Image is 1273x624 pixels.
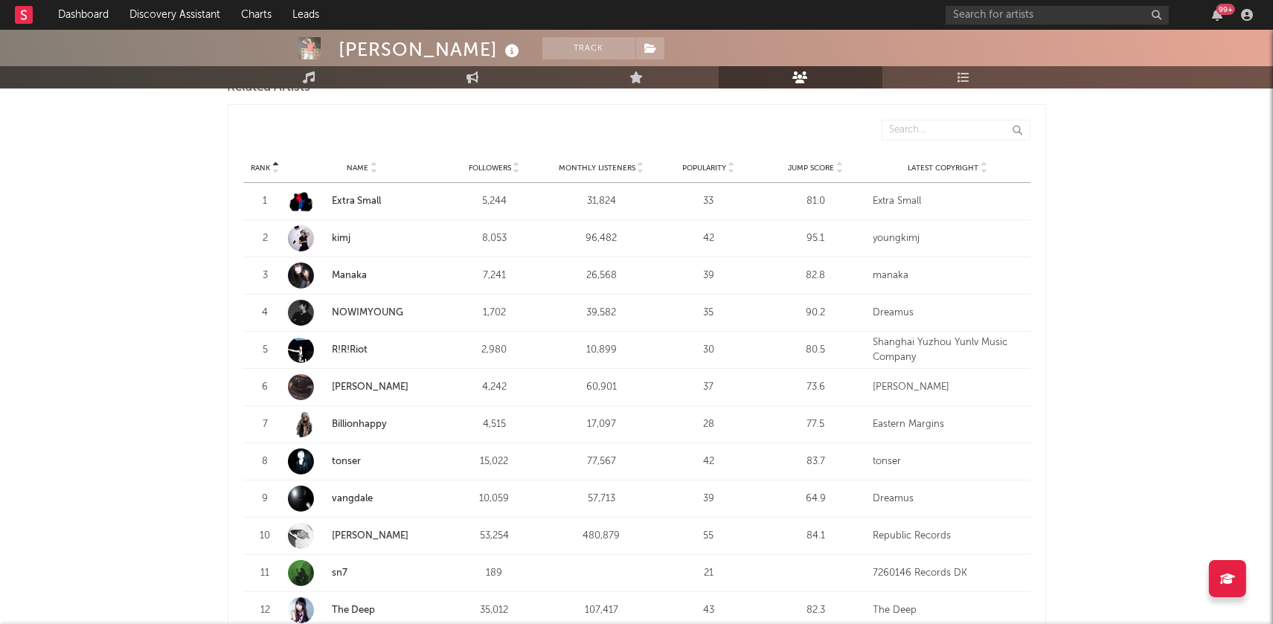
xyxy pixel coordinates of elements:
[333,345,368,355] a: R!R!Riot
[552,454,652,469] div: 77,567
[333,605,376,615] a: The Deep
[682,164,726,173] span: Popularity
[659,268,759,283] div: 39
[659,306,759,321] div: 35
[288,300,437,326] a: NOWIMYOUNG
[659,194,759,209] div: 33
[333,308,404,318] a: NOWIMYOUNG
[251,164,271,173] span: Rank
[445,380,545,395] div: 4,242
[873,492,1023,506] div: Dreamus
[288,225,437,251] a: kimj
[873,529,1023,544] div: Republic Records
[873,454,1023,469] div: tonser
[873,603,1023,618] div: The Deep
[333,234,351,243] a: kimj
[659,231,759,246] div: 42
[347,164,369,173] span: Name
[766,492,866,506] div: 64.9
[251,454,280,469] div: 8
[288,337,437,363] a: R!R!Riot
[251,566,280,581] div: 11
[333,419,388,429] a: Billionhappy
[552,380,652,395] div: 60,901
[552,492,652,506] div: 57,713
[288,263,437,289] a: Manaka
[882,120,1030,141] input: Search...
[659,454,759,469] div: 42
[333,568,348,578] a: sn7
[333,382,409,392] a: [PERSON_NAME]
[339,37,524,62] div: [PERSON_NAME]
[552,529,652,544] div: 480,879
[1212,9,1222,21] button: 99+
[288,486,437,512] a: vangdale
[659,343,759,358] div: 30
[445,268,545,283] div: 7,241
[873,268,1023,283] div: manaka
[766,194,866,209] div: 81.0
[766,603,866,618] div: 82.3
[251,529,280,544] div: 10
[552,194,652,209] div: 31,824
[445,454,545,469] div: 15,022
[873,335,1023,364] div: Shanghai Yuzhou Yunlv Music Company
[766,343,866,358] div: 80.5
[766,529,866,544] div: 84.1
[288,448,437,475] a: tonser
[552,306,652,321] div: 39,582
[766,268,866,283] div: 82.8
[559,164,635,173] span: Monthly Listeners
[333,494,373,504] a: vangdale
[288,374,437,400] a: [PERSON_NAME]
[251,492,280,506] div: 9
[659,529,759,544] div: 55
[288,188,437,214] a: Extra Small
[251,603,280,618] div: 12
[288,523,437,549] a: [PERSON_NAME]
[251,231,280,246] div: 2
[445,343,545,358] div: 2,980
[946,6,1169,25] input: Search for artists
[445,603,545,618] div: 35,012
[445,529,545,544] div: 53,254
[766,417,866,432] div: 77.5
[333,196,382,206] a: Extra Small
[251,268,280,283] div: 3
[552,603,652,618] div: 107,417
[1216,4,1235,15] div: 99 +
[469,164,511,173] span: Followers
[288,560,437,586] a: sn7
[908,164,979,173] span: Latest Copyright
[552,417,652,432] div: 17,097
[659,417,759,432] div: 28
[552,343,652,358] div: 10,899
[251,306,280,321] div: 4
[552,268,652,283] div: 26,568
[873,306,1023,321] div: Dreamus
[542,37,635,59] button: Track
[766,306,866,321] div: 90.2
[789,164,835,173] span: Jump Score
[445,194,545,209] div: 5,244
[873,566,1023,581] div: 7260146 Records DK
[873,194,1023,209] div: Extra Small
[445,566,545,581] div: 189
[288,411,437,437] a: Billionhappy
[873,417,1023,432] div: Eastern Margins
[445,417,545,432] div: 4,515
[445,492,545,506] div: 10,059
[659,492,759,506] div: 39
[873,231,1023,246] div: youngkimj
[251,343,280,358] div: 5
[766,380,866,395] div: 73.6
[251,194,280,209] div: 1
[333,457,362,466] a: tonser
[659,566,759,581] div: 21
[766,231,866,246] div: 95.1
[251,417,280,432] div: 7
[445,306,545,321] div: 1,702
[445,231,545,246] div: 8,053
[873,380,1023,395] div: [PERSON_NAME]
[659,380,759,395] div: 37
